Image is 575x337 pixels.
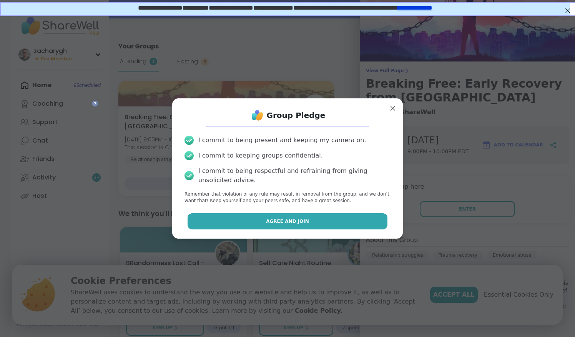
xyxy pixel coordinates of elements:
div: I commit to being respectful and refraining from giving unsolicited advice. [198,166,391,185]
iframe: Spotlight [92,100,98,106]
div: I commit to keeping groups confidential. [198,151,323,160]
h1: Group Pledge [267,110,326,121]
span: Agree and Join [266,218,309,225]
button: Agree and Join [188,213,388,229]
p: Remember that violation of any rule may result in removal from the group, and we don’t want that!... [184,191,391,204]
div: I commit to being present and keeping my camera on. [198,136,366,145]
img: ShareWell Logo [250,108,265,123]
